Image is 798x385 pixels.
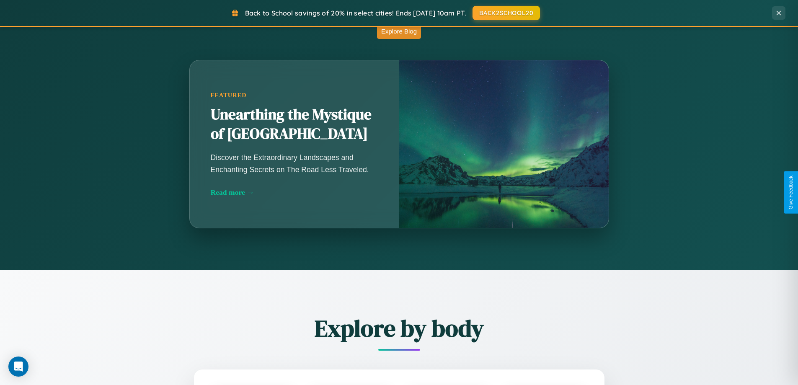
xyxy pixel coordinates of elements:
h2: Unearthing the Mystique of [GEOGRAPHIC_DATA] [211,105,378,144]
div: Featured [211,92,378,99]
div: Read more → [211,188,378,197]
p: Discover the Extraordinary Landscapes and Enchanting Secrets on The Road Less Traveled. [211,152,378,175]
div: Give Feedback [788,176,794,209]
div: Open Intercom Messenger [8,357,28,377]
button: BACK2SCHOOL20 [473,6,540,20]
h2: Explore by body [148,312,651,344]
button: Explore Blog [377,23,421,39]
span: Back to School savings of 20% in select cities! Ends [DATE] 10am PT. [245,9,466,17]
